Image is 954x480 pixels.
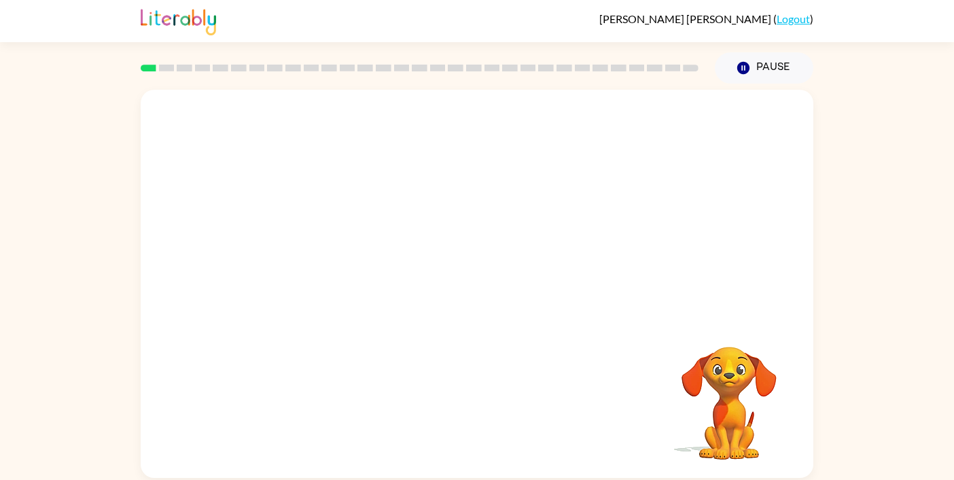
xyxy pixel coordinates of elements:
img: Literably [141,5,216,35]
button: Pause [715,52,813,84]
span: [PERSON_NAME] [PERSON_NAME] [599,12,773,25]
a: Logout [777,12,810,25]
div: ( ) [599,12,813,25]
video: Your browser must support playing .mp4 files to use Literably. Please try using another browser. [661,326,797,462]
